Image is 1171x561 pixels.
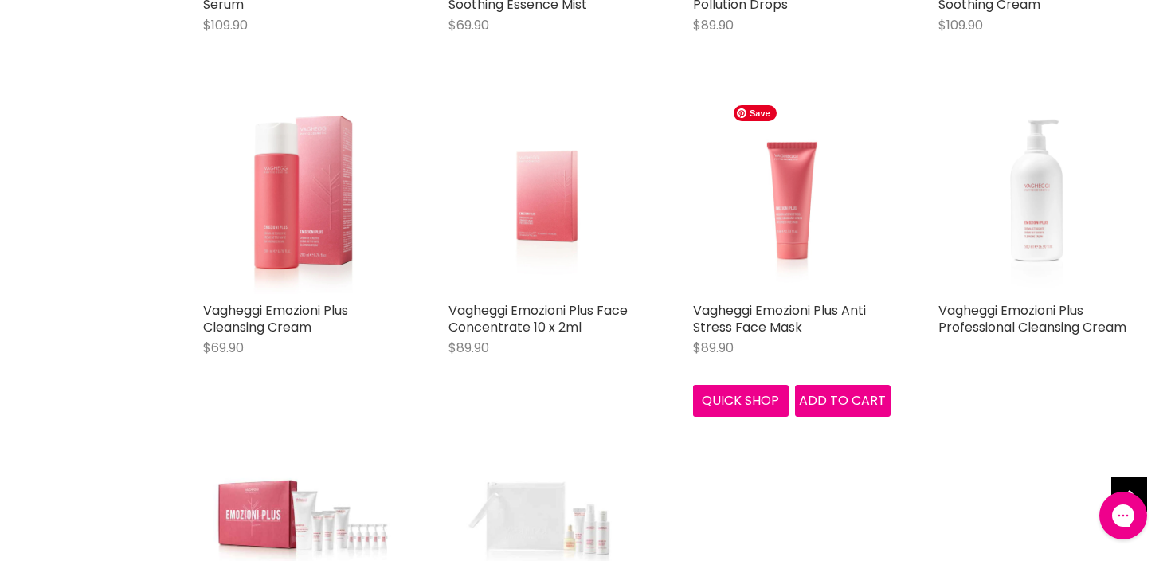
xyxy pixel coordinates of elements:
[203,301,348,336] a: Vagheggi Emozioni Plus Cleansing Cream
[481,97,613,295] img: Vagheggi Emozioni Plus Face Concentrate 10 x 2ml
[726,97,857,295] img: Vagheggi Emozioni Plus Anti Stress Face Mask
[693,339,734,357] span: $89.90
[1091,486,1155,545] iframe: Gorgias live chat messenger
[236,97,367,295] img: Vagheggi Emozioni Plus Cleansing Cream
[795,385,891,417] button: Add to cart
[448,97,646,295] a: Vagheggi Emozioni Plus Face Concentrate 10 x 2ml
[971,97,1102,295] img: Vagheggi Emozioni Plus Professional Cleansing Cream
[693,16,734,34] span: $89.90
[448,339,489,357] span: $89.90
[203,97,401,295] a: Vagheggi Emozioni Plus Cleansing Cream
[938,16,983,34] span: $109.90
[448,301,628,336] a: Vagheggi Emozioni Plus Face Concentrate 10 x 2ml
[799,391,886,410] span: Add to cart
[203,339,244,357] span: $69.90
[734,105,777,121] span: Save
[938,301,1126,336] a: Vagheggi Emozioni Plus Professional Cleansing Cream
[203,16,248,34] span: $109.90
[693,97,891,295] a: Vagheggi Emozioni Plus Anti Stress Face Mask
[693,385,789,417] button: Quick shop
[693,301,866,336] a: Vagheggi Emozioni Plus Anti Stress Face Mask
[938,97,1136,295] a: Vagheggi Emozioni Plus Professional Cleansing Cream
[448,16,489,34] span: $69.90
